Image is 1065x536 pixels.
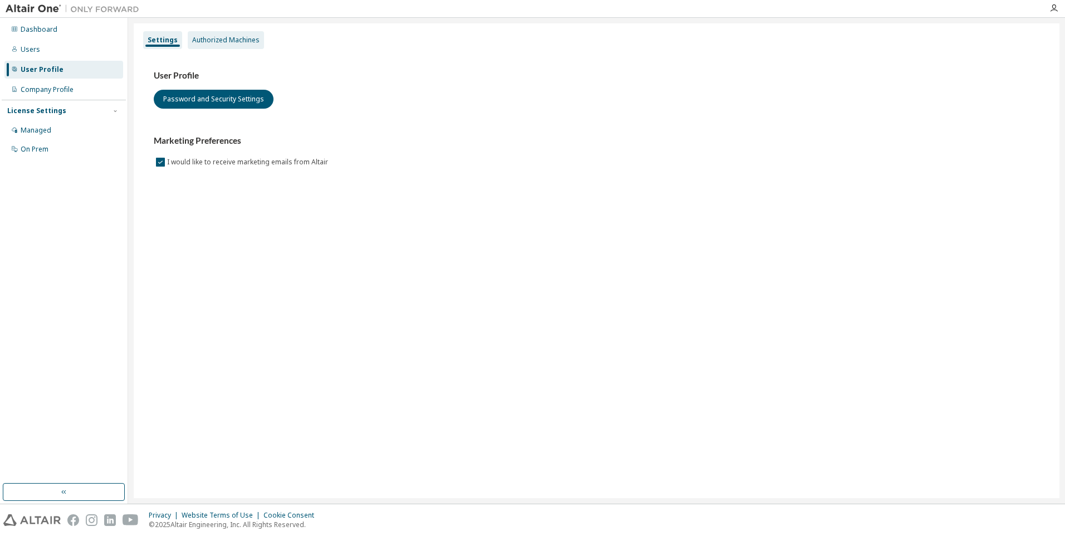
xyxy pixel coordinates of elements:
h3: User Profile [154,70,1039,81]
img: altair_logo.svg [3,514,61,526]
div: Company Profile [21,85,74,94]
div: On Prem [21,145,48,154]
h3: Marketing Preferences [154,135,1039,147]
img: youtube.svg [123,514,139,526]
div: Users [21,45,40,54]
div: Website Terms of Use [182,511,263,520]
div: Cookie Consent [263,511,321,520]
div: Privacy [149,511,182,520]
button: Password and Security Settings [154,90,273,109]
img: linkedin.svg [104,514,116,526]
div: Authorized Machines [192,36,260,45]
label: I would like to receive marketing emails from Altair [167,155,330,169]
div: Settings [148,36,178,45]
div: License Settings [7,106,66,115]
img: facebook.svg [67,514,79,526]
img: Altair One [6,3,145,14]
div: Managed [21,126,51,135]
div: User Profile [21,65,63,74]
p: © 2025 Altair Engineering, Inc. All Rights Reserved. [149,520,321,529]
div: Dashboard [21,25,57,34]
img: instagram.svg [86,514,97,526]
